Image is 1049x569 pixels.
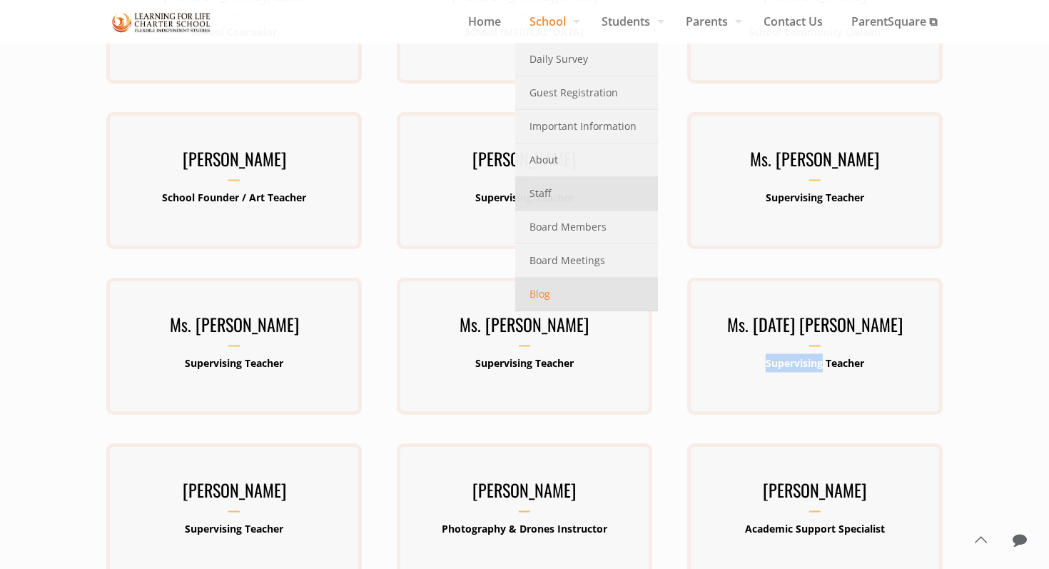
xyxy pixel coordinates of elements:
span: Blog [529,285,550,303]
a: Back to top icon [966,525,995,555]
b: School Founder / Art Teacher [162,191,306,204]
a: Daily Survey [515,43,658,76]
h3: [PERSON_NAME] [687,475,943,513]
b: Supervising Teacher [475,356,574,370]
span: About [529,151,558,169]
h3: [PERSON_NAME] [106,475,362,513]
a: Guest Registration [515,76,658,110]
a: About [515,143,658,177]
b: Supervising Teacher [185,356,283,370]
img: Staff [112,10,211,35]
b: Supervising Teacher [766,356,864,370]
span: ParentSquare ⧉ [837,11,951,32]
a: Staff [515,177,658,211]
h3: Ms. [PERSON_NAME] [687,144,943,181]
b: Photography & Drones Instructor [442,522,607,535]
h3: [PERSON_NAME] [106,144,362,181]
b: Supervising Teacher [766,191,864,204]
span: Home [454,11,515,32]
span: Staff [529,184,551,203]
b: Supervising Teacher [475,191,574,204]
span: Students [587,11,672,32]
h3: [PERSON_NAME] [397,475,652,513]
a: Board Meetings [515,244,658,278]
span: Daily Survey [529,50,588,69]
span: Parents [672,11,749,32]
b: Supervising Teacher [185,522,283,535]
a: Board Members [515,211,658,244]
span: Board Meetings [529,251,605,270]
a: Blog [515,278,658,311]
span: Board Members [529,218,607,236]
h3: [PERSON_NAME] [397,144,652,181]
span: School [515,11,587,32]
h3: Ms. [PERSON_NAME] [397,310,652,347]
span: Contact Us [749,11,837,32]
h3: Ms. [PERSON_NAME] [106,310,362,347]
a: Important Information [515,110,658,143]
span: Guest Registration [529,84,618,102]
span: Important Information [529,117,637,136]
h3: Ms. [DATE] [PERSON_NAME] [687,310,943,347]
b: Academic Support Specialist [745,522,885,535]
